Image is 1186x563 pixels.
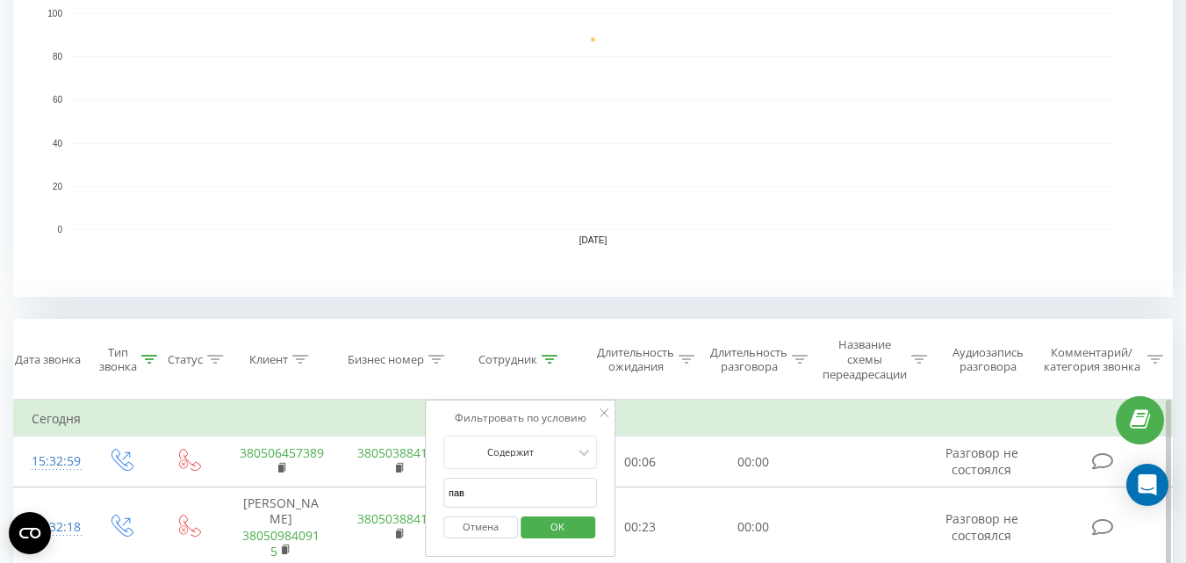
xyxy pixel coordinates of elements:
[47,9,62,18] text: 100
[944,345,1032,375] div: Аудиозапись разговора
[32,444,68,479] div: 15:32:59
[584,437,697,487] td: 00:06
[533,513,582,540] span: OK
[945,510,1018,543] span: Разговор не состоялся
[357,510,442,527] a: 380503884113
[32,510,68,545] div: 15:32:18
[521,516,595,538] button: OK
[348,352,424,367] div: Бизнес номер
[443,478,598,509] input: Введите значение
[53,139,63,148] text: 40
[99,345,137,375] div: Тип звонка
[53,96,63,105] text: 60
[478,352,537,367] div: Сотрудник
[443,409,598,427] div: Фильтровать по условию
[597,345,674,375] div: Длительность ожидания
[823,337,907,382] div: Название схемы переадресации
[53,52,63,61] text: 80
[240,444,324,461] a: 380506457389
[249,352,288,367] div: Клиент
[443,516,518,538] button: Отмена
[53,182,63,191] text: 20
[357,444,442,461] a: 380503884113
[15,352,81,367] div: Дата звонка
[1040,345,1143,375] div: Комментарий/категория звонка
[710,345,787,375] div: Длительность разговора
[14,401,1173,437] td: Сегодня
[168,352,203,367] div: Статус
[579,235,607,245] text: [DATE]
[1126,464,1168,506] div: Open Intercom Messenger
[697,437,810,487] td: 00:00
[242,527,320,559] a: 380509840915
[945,444,1018,477] span: Разговор не состоялся
[57,225,62,235] text: 0
[9,512,51,554] button: Open CMP widget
